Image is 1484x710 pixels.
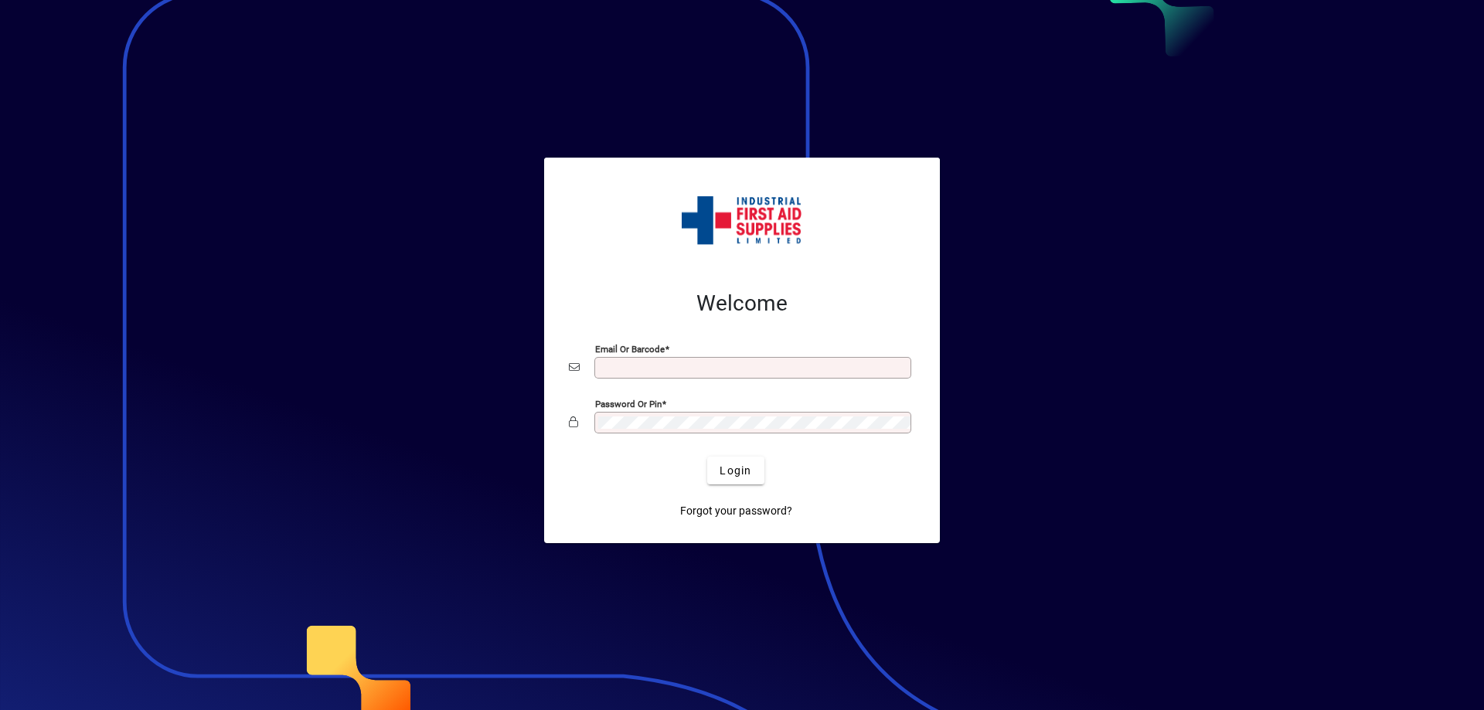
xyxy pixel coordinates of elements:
a: Forgot your password? [674,497,798,525]
span: Login [720,463,751,479]
mat-label: Password or Pin [595,399,662,409]
button: Login [707,457,764,484]
mat-label: Email or Barcode [595,344,665,355]
h2: Welcome [569,290,915,317]
span: Forgot your password? [680,503,792,519]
